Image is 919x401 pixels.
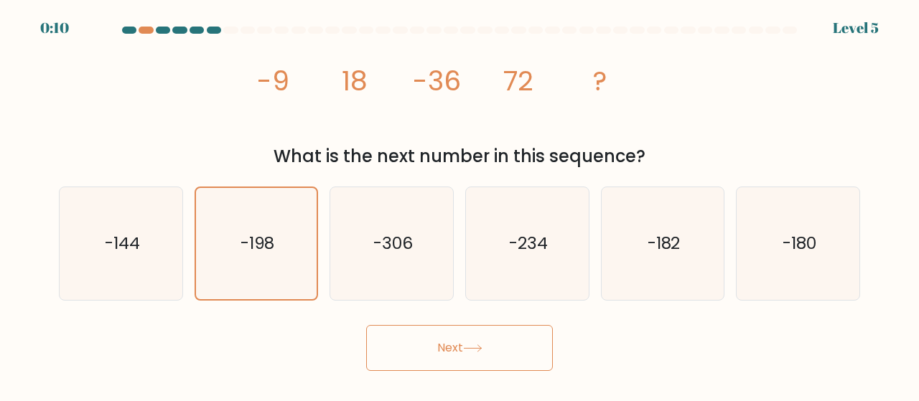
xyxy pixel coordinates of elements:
[241,232,275,255] text: -198
[373,232,413,255] text: -306
[67,143,852,169] div: What is the next number in this sequence?
[648,232,681,255] text: -182
[833,17,879,39] div: Level 5
[257,62,289,100] tspan: -9
[509,232,548,255] text: -234
[104,232,139,255] text: -144
[342,62,368,100] tspan: 18
[40,17,69,39] div: 0:10
[593,62,607,100] tspan: ?
[503,62,533,100] tspan: 72
[783,232,816,255] text: -180
[413,62,461,100] tspan: -36
[366,325,553,371] button: Next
